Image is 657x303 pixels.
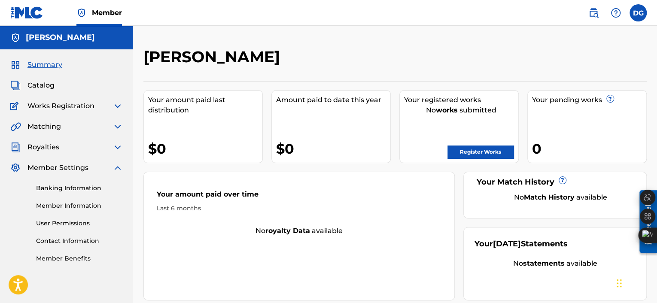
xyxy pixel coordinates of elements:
[10,60,62,70] a: SummarySummary
[404,105,518,115] div: No submitted
[10,60,21,70] img: Summary
[113,163,123,173] img: expand
[524,193,575,201] strong: Match History
[10,101,21,111] img: Works Registration
[485,192,636,203] div: No available
[36,236,123,245] a: Contact Information
[276,139,390,158] div: $0
[27,101,94,111] span: Works Registration
[36,184,123,193] a: Banking Information
[10,6,43,19] img: MLC Logo
[10,33,21,43] img: Accounts
[36,254,123,263] a: Member Benefits
[36,201,123,210] a: Member Information
[27,60,62,70] span: Summary
[474,238,568,250] div: Your Statements
[630,4,647,21] div: User Menu
[474,176,636,188] div: Your Match History
[493,239,521,248] span: [DATE]
[523,259,565,267] strong: statements
[607,95,614,102] span: ?
[532,139,646,158] div: 0
[404,95,518,105] div: Your registered works
[76,8,87,18] img: Top Rightsholder
[614,262,657,303] iframe: Chat Widget
[26,33,95,42] h5: Diego alexander Gasca martinez
[92,8,122,18] span: Member
[532,95,646,105] div: Your pending works
[113,142,123,152] img: expand
[611,8,621,18] img: help
[617,270,622,296] div: Drag
[113,121,123,132] img: expand
[436,106,458,114] strong: works
[10,163,21,173] img: Member Settings
[148,95,262,115] div: Your amount paid last distribution
[276,95,390,105] div: Amount paid to date this year
[585,4,602,21] a: Public Search
[633,187,657,256] iframe: Resource Center
[588,8,599,18] img: search
[447,145,514,158] a: Register Works
[559,177,566,184] span: ?
[265,227,310,235] strong: royalty data
[157,204,441,213] div: Last 6 months
[27,121,61,132] span: Matching
[474,258,636,269] div: No available
[113,101,123,111] img: expand
[148,139,262,158] div: $0
[143,47,284,67] h2: [PERSON_NAME]
[10,80,55,91] a: CatalogCatalog
[607,4,624,21] div: Help
[27,80,55,91] span: Catalog
[27,142,59,152] span: Royalties
[10,142,21,152] img: Royalties
[157,189,441,204] div: Your amount paid over time
[10,121,21,132] img: Matching
[10,80,21,91] img: Catalog
[36,219,123,228] a: User Permissions
[27,163,88,173] span: Member Settings
[144,226,454,236] div: No available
